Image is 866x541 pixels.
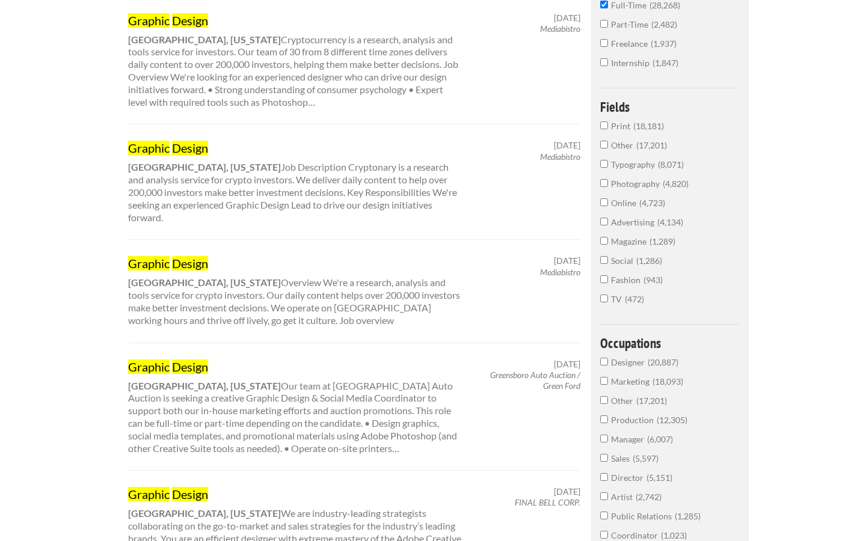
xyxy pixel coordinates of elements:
[675,511,701,521] span: 1,285
[611,58,653,68] span: Internship
[611,198,639,208] span: Online
[600,295,608,302] input: TV472
[540,267,580,277] em: Mediabistro
[663,179,689,189] span: 4,820
[611,236,649,246] span: Magazine
[600,512,608,519] input: Public Relations1,285
[611,511,675,521] span: Public Relations
[600,20,608,28] input: Part-Time2,482
[611,159,658,170] span: Typography
[639,198,665,208] span: 4,723
[600,275,608,283] input: Fashion943
[172,13,208,28] mark: Design
[611,38,651,49] span: Freelance
[611,472,646,483] span: Director
[633,453,659,463] span: 5,597
[600,396,608,404] input: Other17,201
[600,492,608,500] input: Artist2,742
[172,487,208,501] mark: Design
[636,492,662,502] span: 2,742
[600,336,740,350] h4: Occupations
[554,13,580,23] span: [DATE]
[540,23,580,34] em: Mediabistro
[128,487,170,501] mark: Graphic
[647,434,673,444] span: 6,007
[600,198,608,206] input: Online4,723
[117,359,473,455] div: Our team at [GEOGRAPHIC_DATA] Auto Auction is seeking a creative Graphic Design & Social Media Co...
[611,121,633,131] span: Print
[611,415,657,425] span: Production
[636,140,667,150] span: 17,201
[653,58,678,68] span: 1,847
[600,531,608,539] input: Coordinator1,023
[600,473,608,481] input: Director5,151
[117,140,473,224] div: Job Description Cryptonary is a research and analysis service for crypto investors. We deliver da...
[128,380,281,391] strong: [GEOGRAPHIC_DATA], [US_STATE]
[661,530,687,540] span: 1,023
[611,255,636,266] span: Social
[128,161,281,173] strong: [GEOGRAPHIC_DATA], [US_STATE]
[600,1,608,8] input: Full-Time28,268
[657,217,683,227] span: 4,134
[643,275,663,285] span: 943
[611,217,657,227] span: Advertising
[636,396,667,406] span: 17,201
[128,34,281,45] strong: [GEOGRAPHIC_DATA], [US_STATE]
[600,237,608,245] input: Magazine1,289
[600,141,608,148] input: Other17,201
[600,39,608,47] input: Freelance1,937
[657,415,687,425] span: 12,305
[128,255,462,271] a: Graphic Design
[611,376,653,387] span: Marketing
[600,415,608,423] input: Production12,305
[128,256,170,270] mark: Graphic
[554,359,580,370] span: [DATE]
[117,255,473,326] div: Overview We're a research, analysis and tools service for crypto investors. Our daily content hel...
[611,396,636,406] span: Other
[600,58,608,66] input: Internship1,847
[600,256,608,264] input: Social1,286
[128,507,281,519] strong: [GEOGRAPHIC_DATA], [US_STATE]
[636,255,662,266] span: 1,286
[611,140,636,150] span: Other
[128,141,170,155] mark: Graphic
[611,357,648,367] span: Designer
[649,236,675,246] span: 1,289
[633,121,664,131] span: 18,181
[128,359,462,374] a: Graphic Design
[611,492,636,502] span: Artist
[172,141,208,155] mark: Design
[128,13,462,28] a: Graphic Design
[600,179,608,187] input: Photography4,820
[611,294,625,304] span: TV
[117,13,473,109] div: Cryptocurrency is a research, analysis and tools service for investors. Our team of 30 from 8 dif...
[611,275,643,285] span: Fashion
[554,140,580,151] span: [DATE]
[600,100,740,114] h4: Fields
[600,435,608,442] input: Manager6,007
[540,151,580,162] em: Mediabistro
[128,277,281,288] strong: [GEOGRAPHIC_DATA], [US_STATE]
[651,19,677,29] span: 2,482
[611,530,661,540] span: Coordinator
[611,453,633,463] span: Sales
[554,486,580,497] span: [DATE]
[554,255,580,266] span: [DATE]
[611,19,651,29] span: Part-Time
[600,454,608,462] input: Sales5,597
[648,357,678,367] span: 20,887
[128,140,462,156] a: Graphic Design
[128,486,462,502] a: Graphic Design
[172,256,208,270] mark: Design
[611,434,647,444] span: Manager
[600,160,608,168] input: Typography8,071
[128,359,170,374] mark: Graphic
[600,377,608,385] input: Marketing18,093
[646,472,672,483] span: 5,151
[600,121,608,129] input: Print18,181
[172,359,208,374] mark: Design
[651,38,677,49] span: 1,937
[600,358,608,365] input: Designer20,887
[600,218,608,225] input: Advertising4,134
[490,370,580,391] em: Greensboro Auto Auction / Green Ford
